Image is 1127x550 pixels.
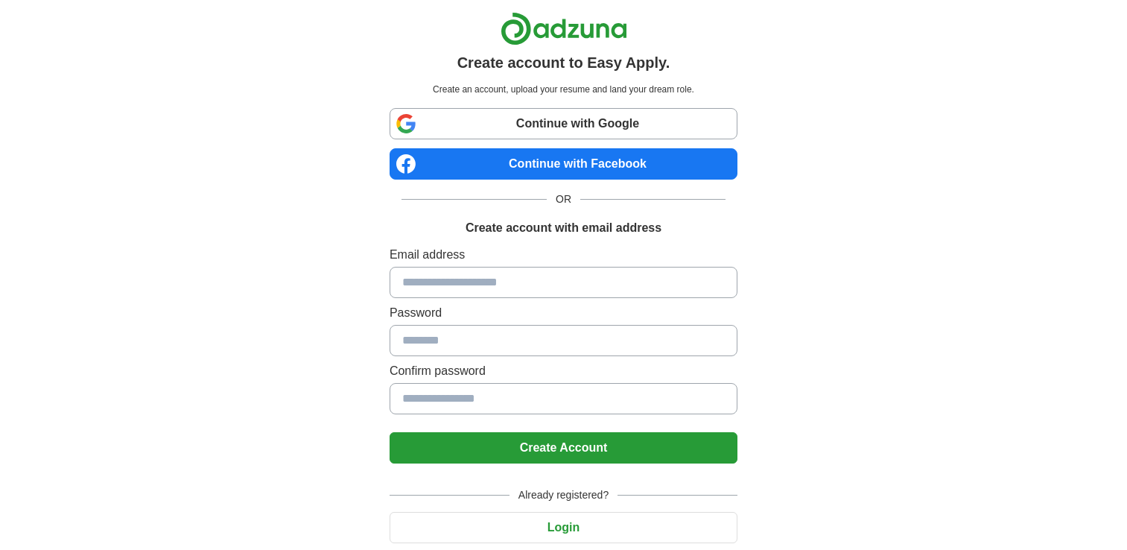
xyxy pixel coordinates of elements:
[390,148,737,180] a: Continue with Facebook
[390,521,737,534] a: Login
[390,362,737,380] label: Confirm password
[393,83,734,96] p: Create an account, upload your resume and land your dream role.
[390,246,737,264] label: Email address
[390,512,737,543] button: Login
[547,192,580,207] span: OR
[501,12,627,45] img: Adzuna logo
[390,108,737,139] a: Continue with Google
[457,51,670,74] h1: Create account to Easy Apply.
[509,487,618,503] span: Already registered?
[390,432,737,464] button: Create Account
[390,304,737,322] label: Password
[466,219,661,237] h1: Create account with email address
